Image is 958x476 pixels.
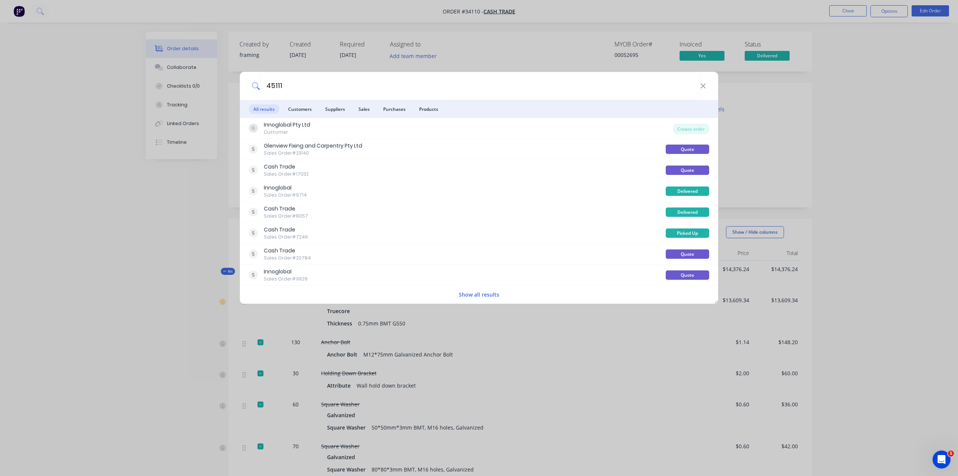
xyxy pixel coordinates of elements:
[933,451,951,469] iframe: Intercom live chat
[666,249,709,259] div: Quote
[379,104,410,114] span: Purchases
[354,104,374,114] span: Sales
[666,228,709,238] div: Picked Up
[264,268,308,276] div: Innoglobal
[666,270,709,280] div: Quote
[284,104,316,114] span: Customers
[264,234,308,240] div: Sales Order #7246
[264,150,362,157] div: Sales Order #23140
[264,192,307,198] div: Sales Order #9714
[666,145,709,154] div: Quote
[264,226,308,234] div: Cash Trade
[666,207,709,217] div: Delivered
[264,142,362,150] div: Glenview Fixing and Carpentry Pty Ltd
[264,247,311,255] div: Cash Trade
[457,290,501,299] button: Show all results
[666,187,709,196] div: Delivered
[264,121,310,129] div: Innoglobal Pty Ltd
[264,276,308,282] div: Sales Order #9629
[415,104,443,114] span: Products
[321,104,350,114] span: Suppliers
[948,451,954,457] span: 1
[673,124,709,134] div: Create order
[249,104,279,114] span: All results
[264,205,308,213] div: Cash Trade
[249,124,258,133] div: IL
[264,129,310,136] div: Customer
[264,213,308,219] div: Sales Order #8057
[666,166,709,175] div: Quote
[264,255,311,261] div: Sales Order #20784
[264,163,309,171] div: Cash Trade
[264,184,307,192] div: Innoglobal
[260,72,700,100] input: Start typing a customer or supplier name to create a new order...
[264,171,309,178] div: Sales Order #17032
